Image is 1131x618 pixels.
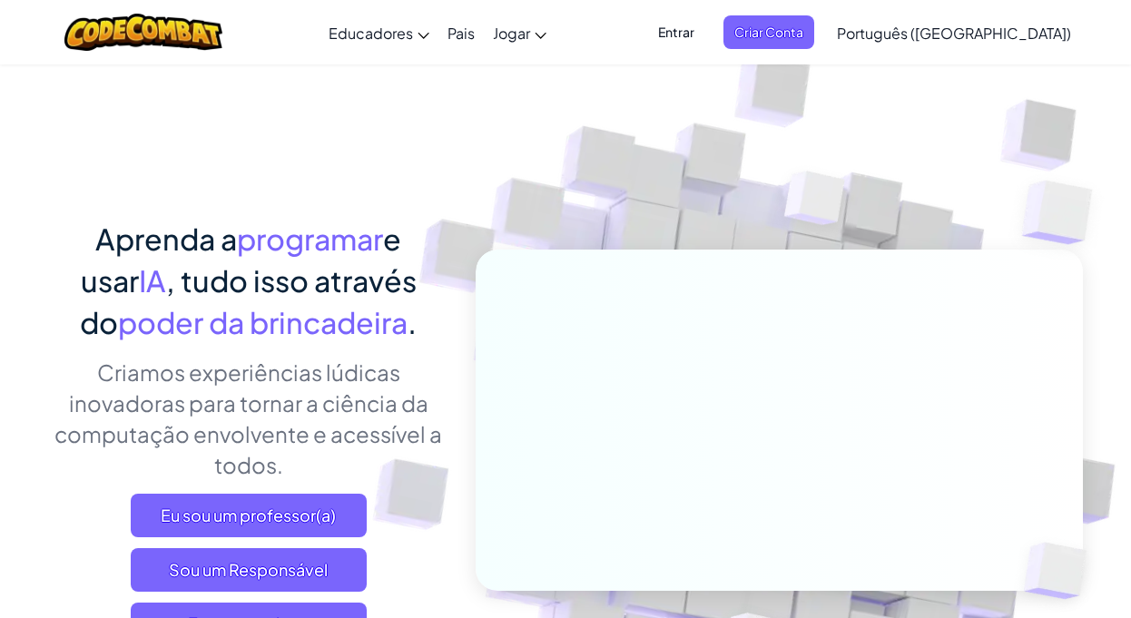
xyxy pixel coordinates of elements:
a: Pais [438,8,484,57]
font: Eu sou um professor(a) [161,505,336,525]
a: Jogar [484,8,556,57]
img: Cubos sobrepostos [751,135,881,270]
font: Jogar [493,24,530,43]
a: Sou um Responsável [131,548,367,592]
button: Criar Conta [723,15,814,49]
font: Criar Conta [734,24,803,40]
font: Português ([GEOGRAPHIC_DATA]) [837,24,1071,43]
a: Eu sou um professor(a) [131,494,367,537]
font: Sou um Responsável [169,559,328,580]
a: Português ([GEOGRAPHIC_DATA]) [828,8,1080,57]
button: Entrar [647,15,705,49]
img: Logotipo do CodeCombat [64,14,223,51]
font: Entrar [658,24,694,40]
font: Aprenda a [95,221,237,257]
font: Criamos experiências lúdicas inovadoras para tornar a ciência da computação envolvente e acessíve... [54,358,442,478]
font: Educadores [329,24,413,43]
font: IA [139,262,166,299]
font: . [408,304,417,340]
font: Pais [447,24,475,43]
font: , tudo isso através do [80,262,417,340]
font: poder da brincadeira [118,304,408,340]
a: Educadores [320,8,438,57]
font: programar [237,221,383,257]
